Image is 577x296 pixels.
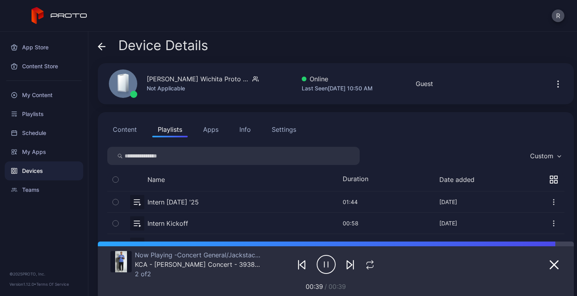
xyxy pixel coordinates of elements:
[5,38,83,57] a: App Store
[147,84,259,93] div: Not Applicable
[5,124,83,142] a: Schedule
[36,282,69,287] a: Terms Of Service
[198,122,224,137] button: Apps
[234,122,256,137] button: Info
[302,74,373,84] div: Online
[5,180,83,199] a: Teams
[552,9,564,22] button: R
[343,175,374,184] div: Duration
[272,125,296,134] div: Settings
[152,122,188,137] button: Playlists
[266,122,302,137] button: Settings
[325,283,327,290] span: /
[416,79,433,88] div: Guest
[135,270,261,278] div: 2 of 2
[5,105,83,124] a: Playlists
[5,161,83,180] a: Devices
[9,271,78,277] div: © 2025 PROTO, Inc.
[147,74,249,84] div: [PERSON_NAME] Wichita Proto Luma
[439,176,474,184] button: Date added
[329,283,346,290] span: 00:39
[302,84,373,93] div: Last Seen [DATE] 10:50 AM
[5,142,83,161] a: My Apps
[135,260,261,268] div: KCA - Koch Concert - 393800 Jack Stacks Niko Moon Protobox v2.mp4
[5,86,83,105] a: My Content
[135,251,261,259] div: Now Playing
[306,283,323,290] span: 00:39
[174,251,262,259] span: Concert General/Jackstacks
[118,38,208,53] span: Device Details
[148,176,165,184] button: Name
[107,122,142,137] button: Content
[9,282,36,287] span: Version 1.12.0 •
[5,57,83,76] a: Content Store
[530,152,553,160] div: Custom
[239,125,251,134] div: Info
[526,147,564,165] button: Custom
